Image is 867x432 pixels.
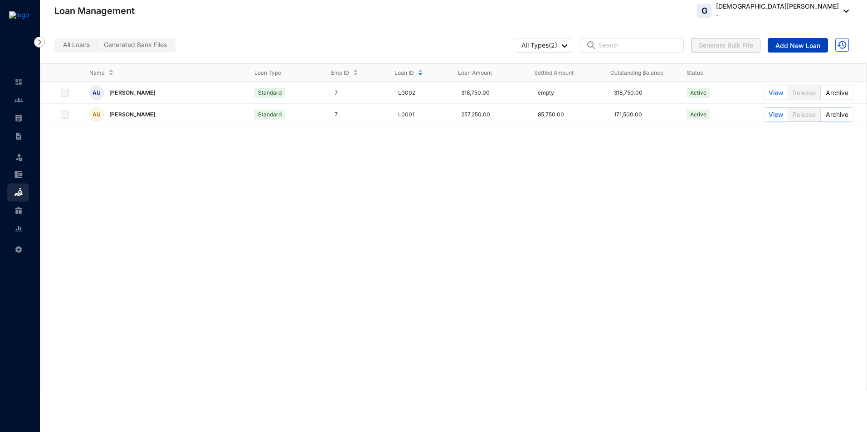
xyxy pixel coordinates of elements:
[93,90,101,96] span: AU
[7,220,29,238] li: Reports
[599,64,676,82] th: Outstanding Balance
[764,107,788,122] button: View
[7,127,29,145] li: Contracts
[610,110,676,119] p: 171,500.00
[7,202,29,220] li: Gratuity
[514,38,573,53] button: All Types(2)
[15,170,23,178] img: expense-unselected.2edcf0507c847f3e9e96.svg
[775,41,820,50] span: Add New Loan
[395,68,414,77] span: Loan ID
[7,183,29,202] li: Loan
[34,37,45,48] img: nav-icon-right.af6afadce00d159da59955279c43614e.svg
[258,88,282,97] p: Standard
[826,110,848,120] span: Archive
[716,2,839,11] p: [DEMOGRAPHIC_DATA][PERSON_NAME]
[104,107,159,122] p: [PERSON_NAME]
[395,110,447,119] p: L0001
[258,110,282,119] p: Standard
[15,114,23,122] img: payroll-unselected.b590312f920e76f0c668.svg
[821,86,853,100] button: Archive
[395,88,447,97] p: L0002
[821,107,853,122] button: Archive
[534,110,599,119] p: 85,750.00
[599,38,678,52] input: Search
[15,206,23,215] img: gratuity-unselected.a8c340787eea3cf492d7.svg
[839,10,849,13] img: dropdown-black.8e83cc76930a90b1a4fdb6d089b7bf3a.svg
[331,88,384,97] p: 7
[320,64,384,82] th: Emp ID
[15,245,23,254] img: settings-unselected.1febfda315e6e19643a1.svg
[769,88,783,98] span: View
[15,153,24,162] img: leave-unselected.2934df6273408c3f84d9.svg
[690,110,706,119] p: Active
[768,38,828,53] button: Add New Loan
[244,64,320,82] th: Loan Type
[521,40,567,50] p: All Types ( 2 )
[63,41,90,48] span: All Loans
[523,64,599,82] th: Settled Amount
[7,165,29,183] li: Expenses
[54,5,135,17] p: Loan Management
[788,86,821,100] button: Release
[104,86,159,100] p: [PERSON_NAME]
[7,91,29,109] li: Contacts
[690,88,706,97] p: Active
[586,41,597,50] img: search.8ce656024d3affaeffe32e5b30621cb7.svg
[15,225,23,233] img: report-unselected.e6a6b4230fc7da01f883.svg
[93,112,101,117] span: AU
[562,44,567,48] img: dropdown-black.8e83cc76930a90b1a4fdb6d089b7bf3a.svg
[534,88,599,97] p: empty
[458,88,523,97] p: 318,750.00
[331,68,349,77] span: Emp ID
[9,11,29,19] img: logo
[769,110,783,120] span: View
[7,109,29,127] li: Payroll
[716,11,839,20] p: -
[331,110,384,119] p: 7
[7,73,29,91] li: Home
[788,107,821,122] button: Release
[104,41,167,48] span: Generated Bank Files
[826,88,848,98] span: Archive
[835,38,849,52] img: LogTrail.35c9aa35263bf2dfc41e2a690ab48f33.svg
[691,38,760,53] button: Generate Bulk File
[15,132,23,140] img: contract-unselected.99e2b2107c0a7dd48938.svg
[458,110,523,119] p: 257,250.00
[610,88,676,97] p: 318,750.00
[15,96,23,104] img: people-unselected.118708e94b43a90eceab.svg
[15,188,23,197] img: loan.1353a3250cb3084af2f8.svg
[701,7,707,15] span: G
[78,64,244,82] th: Name
[15,78,23,86] img: home-unselected.a29eae3204392db15eaf.svg
[447,64,523,82] th: Loan Amount
[676,64,739,82] th: Status
[89,68,105,77] span: Name
[764,86,788,100] button: View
